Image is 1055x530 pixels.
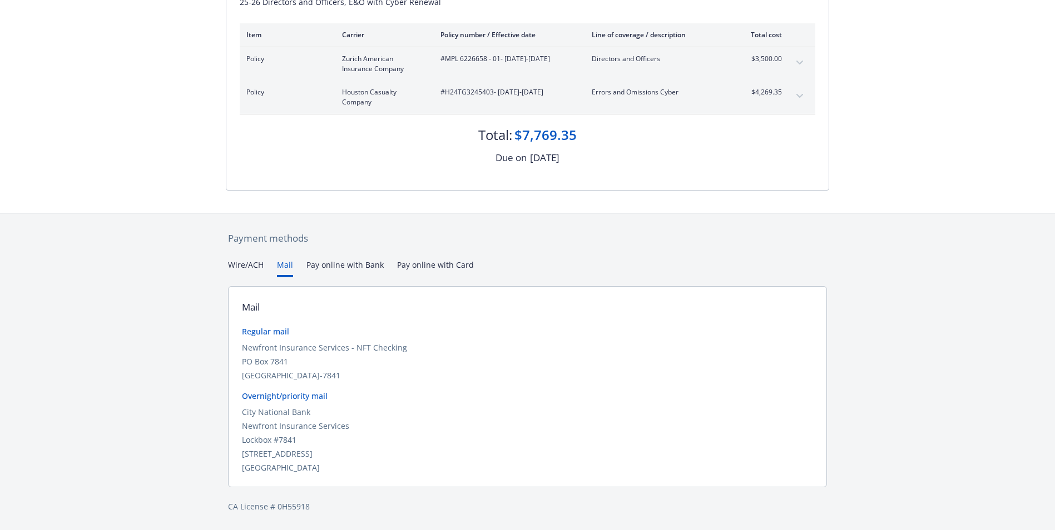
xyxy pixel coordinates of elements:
span: $4,269.35 [740,87,782,97]
div: Mail [242,300,260,314]
div: Due on [496,151,527,165]
div: Item [246,30,324,39]
div: Newfront Insurance Services [242,420,813,432]
div: [GEOGRAPHIC_DATA]-7841 [242,369,813,381]
span: #H24TG3245403 - [DATE]-[DATE] [440,87,574,97]
button: Pay online with Card [397,259,474,277]
div: Overnight/priority mail [242,390,813,402]
div: Carrier [342,30,423,39]
div: CA License # 0H55918 [228,501,827,512]
button: expand content [791,87,809,105]
span: Directors and Officers [592,54,722,64]
div: Lockbox #7841 [242,434,813,446]
span: $3,500.00 [740,54,782,64]
button: Wire/ACH [228,259,264,277]
div: $7,769.35 [514,126,577,144]
span: Houston Casualty Company [342,87,423,107]
span: Policy [246,54,324,64]
span: Policy [246,87,324,97]
button: Pay online with Bank [306,259,384,277]
div: Total: [478,126,512,144]
div: Policy number / Effective date [440,30,574,39]
div: Regular mail [242,326,813,337]
div: [GEOGRAPHIC_DATA] [242,462,813,473]
div: PolicyHouston Casualty Company#H24TG3245403- [DATE]-[DATE]Errors and Omissions Cyber$4,269.35expa... [240,81,815,114]
div: Total cost [740,30,782,39]
span: Errors and Omissions Cyber [592,87,722,97]
div: PO Box 7841 [242,356,813,367]
span: Zurich American Insurance Company [342,54,423,74]
div: Newfront Insurance Services - NFT Checking [242,342,813,353]
div: PolicyZurich American Insurance Company#MPL 6226658 - 01- [DATE]-[DATE]Directors and Officers$3,5... [240,47,815,81]
span: #MPL 6226658 - 01 - [DATE]-[DATE] [440,54,574,64]
div: City National Bank [242,406,813,418]
div: Line of coverage / description [592,30,722,39]
div: [STREET_ADDRESS] [242,448,813,459]
button: Mail [277,259,293,277]
button: expand content [791,54,809,72]
div: Payment methods [228,231,827,246]
div: [DATE] [530,151,559,165]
